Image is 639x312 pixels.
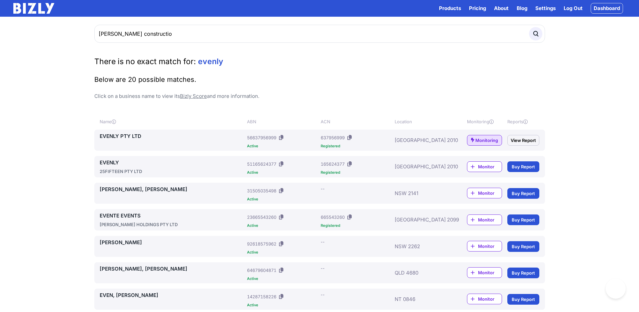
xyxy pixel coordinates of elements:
iframe: Toggle Customer Support [606,279,626,299]
div: Location [395,118,447,125]
a: View Report [507,135,539,146]
div: QLD 4680 [395,265,447,281]
div: Active [247,303,318,307]
a: Buy Report [507,161,539,172]
div: -- [321,185,325,192]
div: 665543260 [321,214,345,220]
div: Name [100,118,245,125]
span: Monitor [478,296,502,302]
a: Buy Report [507,294,539,305]
div: Active [247,144,318,148]
div: Registered [321,171,392,174]
div: NT 0846 [395,291,447,307]
span: Monitor [478,243,502,250]
a: Monitoring [467,135,502,146]
span: Below are 20 possible matches. [94,75,196,84]
span: There is no exact match for: [94,57,196,66]
div: -- [321,239,325,245]
a: Buy Report [507,214,539,225]
input: Search by Name, ABN or ACN [94,25,545,43]
div: -- [321,265,325,272]
a: [PERSON_NAME] [100,239,245,247]
a: Monitor [467,241,502,252]
span: Monitor [478,269,502,276]
div: Reports [507,118,539,125]
a: [PERSON_NAME], [PERSON_NAME] [100,265,245,273]
a: Monitor [467,214,502,225]
div: 637956999 [321,134,345,141]
div: 25FIFTEEN PTY LTD [100,168,245,175]
div: [GEOGRAPHIC_DATA] 2010 [395,159,447,175]
div: Registered [321,144,392,148]
a: Monitor [467,188,502,198]
div: ACN [321,118,392,125]
div: [PERSON_NAME] HOLDINGS PTY LTD [100,221,245,228]
a: Log Out [564,4,583,12]
a: Monitor [467,294,502,304]
span: Monitor [478,163,502,170]
button: Products [439,4,461,12]
a: Pricing [469,4,486,12]
div: NSW 2262 [395,239,447,254]
a: Dashboard [591,3,623,14]
div: Active [247,224,318,227]
div: Active [247,171,318,174]
div: Active [247,251,318,254]
div: [GEOGRAPHIC_DATA] 2010 [395,132,447,148]
div: 92618575962 [247,241,276,247]
a: Monitor [467,161,502,172]
a: Buy Report [507,241,539,252]
div: 31505035498 [247,187,276,194]
div: 64679604871 [247,267,276,274]
span: Monitor [478,190,502,196]
div: [GEOGRAPHIC_DATA] 2099 [395,212,447,228]
a: EVENLY [100,159,245,167]
div: Registered [321,224,392,227]
span: Monitor [478,216,502,223]
a: EVENTE EVENTS [100,212,245,220]
div: 56637956999 [247,134,276,141]
span: Monitoring [475,137,498,144]
a: Monitor [467,267,502,278]
a: Settings [535,4,556,12]
a: Bizly Score [180,93,207,99]
a: Blog [517,4,527,12]
div: Active [247,197,318,201]
div: 14287158226 [247,293,276,300]
div: -- [321,291,325,298]
a: EVENLY PTY LTD [100,132,245,140]
a: Buy Report [507,268,539,278]
div: 51165624377 [247,161,276,167]
div: NSW 2141 [395,185,447,201]
a: About [494,4,509,12]
div: Active [247,277,318,281]
div: 23665543260 [247,214,276,220]
p: Click on a business name to view its and more information. [94,92,545,100]
div: 165624377 [321,161,345,167]
a: EVEN, [PERSON_NAME] [100,291,245,299]
a: [PERSON_NAME], [PERSON_NAME] [100,185,245,193]
a: Buy Report [507,188,539,199]
div: Monitoring [467,118,502,125]
span: evenly [198,57,223,66]
div: ABN [247,118,318,125]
